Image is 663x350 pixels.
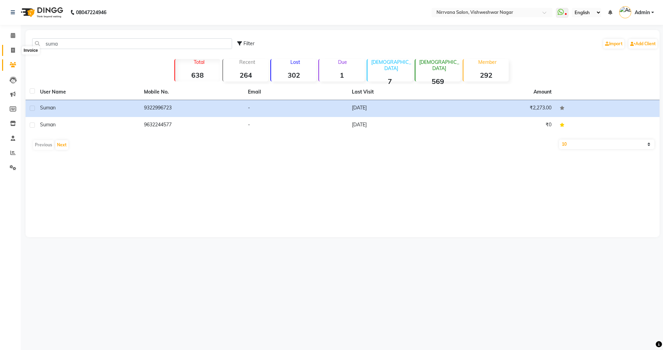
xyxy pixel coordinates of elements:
strong: 1 [319,71,364,79]
td: - [244,100,348,117]
p: Recent [226,59,268,65]
img: Admin [619,6,631,18]
th: User Name [36,84,140,100]
p: [DEMOGRAPHIC_DATA] [370,59,413,71]
th: Last Visit [348,84,452,100]
p: [DEMOGRAPHIC_DATA] [418,59,461,71]
strong: 292 [463,71,509,79]
td: ₹0 [452,117,556,134]
a: Add Client [628,39,657,49]
strong: 302 [271,71,316,79]
td: ₹2,273.00 [452,100,556,117]
td: - [244,117,348,134]
strong: 264 [223,71,268,79]
a: Import [603,39,624,49]
span: Admin [635,9,650,16]
p: Due [320,59,364,65]
img: logo [18,3,65,22]
td: 9322996723 [140,100,244,117]
th: Amount [529,84,556,100]
div: Invoice [22,46,39,55]
span: Suman [40,121,56,128]
strong: 7 [367,77,413,86]
th: Email [244,84,348,100]
strong: 569 [415,77,461,86]
span: Suman [40,105,56,111]
p: Total [178,59,220,65]
b: 08047224946 [76,3,106,22]
p: Member [466,59,509,65]
input: Search by Name/Mobile/Email/Code [32,38,232,49]
td: [DATE] [348,117,452,134]
th: Mobile No. [140,84,244,100]
td: [DATE] [348,100,452,117]
td: 9632244577 [140,117,244,134]
span: Filter [243,40,254,47]
strong: 638 [175,71,220,79]
p: Lost [274,59,316,65]
button: Next [55,140,68,150]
